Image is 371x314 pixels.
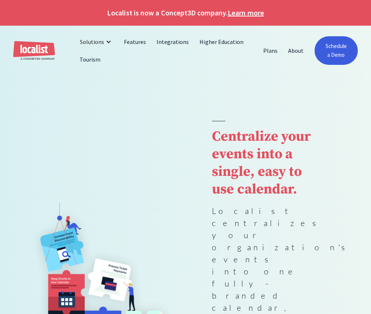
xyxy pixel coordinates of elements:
[80,37,104,46] div: Solutions
[212,128,311,198] strong: Centralize your events into a single, easy to use calendar.
[228,7,264,18] a: Learn more
[119,33,151,51] a: Features
[13,41,55,60] a: home
[74,51,106,68] a: Tourism
[74,33,119,51] div: Solutions
[194,33,249,51] a: Higher Education
[151,33,194,51] a: Integrations
[315,36,358,65] a: Schedule a Demo
[258,42,283,59] a: Plans
[283,42,309,59] a: About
